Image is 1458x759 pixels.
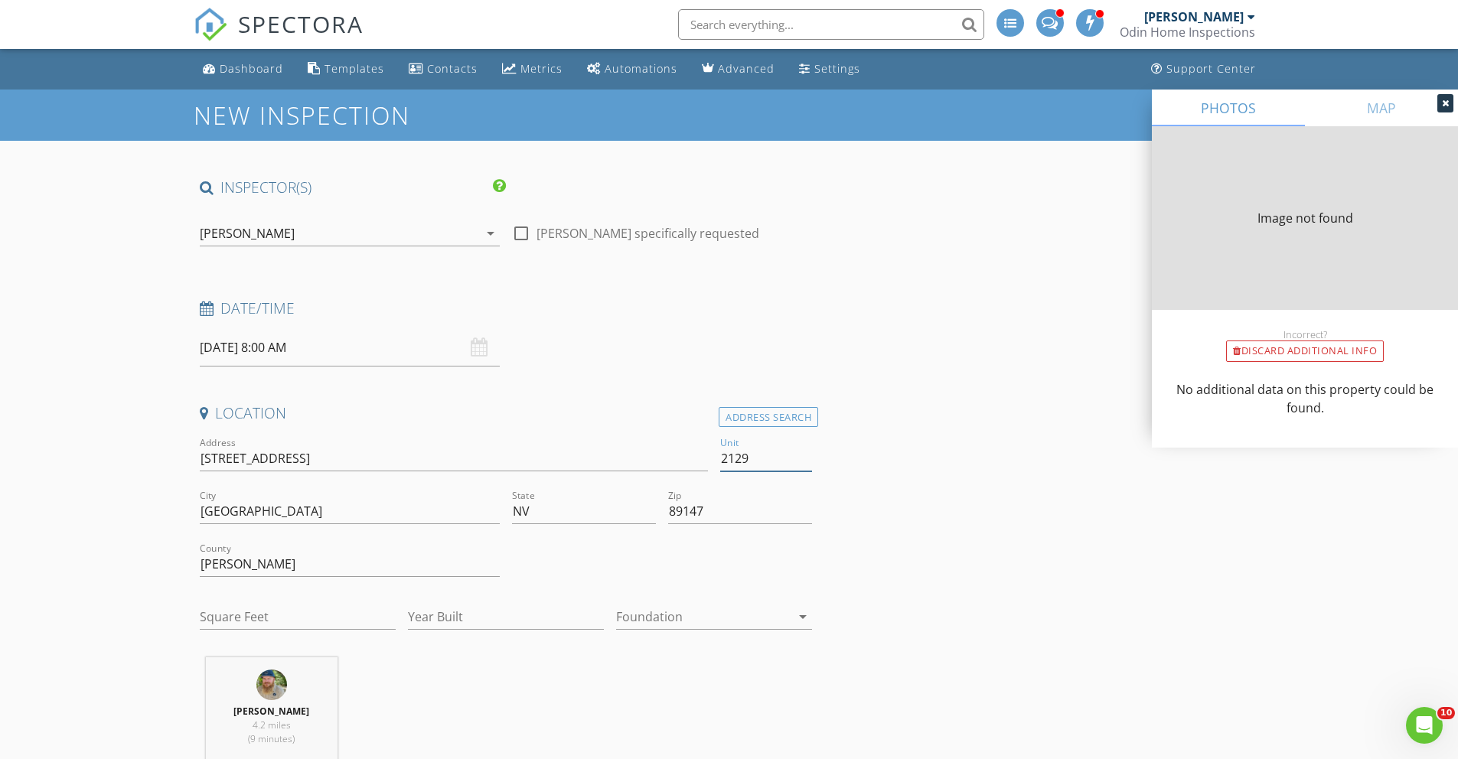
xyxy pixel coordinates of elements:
i: arrow_drop_down [794,608,812,626]
h4: Location [200,403,813,423]
div: [PERSON_NAME] [200,226,295,240]
a: Templates [302,55,390,83]
div: Address Search [719,407,818,428]
a: Automations (Basic) [581,55,683,83]
strong: [PERSON_NAME] [233,705,309,718]
div: Automations [605,61,677,76]
div: Discard Additional info [1226,340,1384,362]
input: Search everything... [678,9,984,40]
a: MAP [1305,90,1458,126]
div: Dashboard [220,61,283,76]
div: Metrics [520,61,563,76]
label: [PERSON_NAME] specifically requested [537,226,759,241]
div: Incorrect? [1152,328,1458,340]
span: 10 [1437,707,1455,719]
a: Settings [793,55,866,83]
i: arrow_drop_down [481,224,500,243]
h1: New Inspection [194,102,533,129]
a: SPECTORA [194,21,364,53]
div: Templates [325,61,384,76]
div: Odin Home Inspections [1120,24,1255,40]
a: Advanced [696,55,781,83]
input: Select date [200,329,500,366]
a: Support Center [1145,55,1262,83]
div: Support Center [1166,61,1256,76]
iframe: Intercom live chat [1406,707,1443,744]
img: ryanodinprofilepic.jpg [256,669,287,700]
div: Contacts [427,61,478,76]
span: (9 minutes) [248,732,295,745]
a: Contacts [403,55,484,83]
h4: INSPECTOR(S) [200,178,506,197]
a: Dashboard [197,55,289,83]
div: Settings [814,61,860,76]
a: PHOTOS [1152,90,1305,126]
a: Metrics [496,55,569,83]
span: 4.2 miles [253,718,291,731]
div: [PERSON_NAME] [1144,9,1244,24]
div: Advanced [718,61,775,76]
h4: Date/Time [200,298,813,318]
p: No additional data on this property could be found. [1170,380,1440,417]
span: SPECTORA [238,8,364,40]
img: The Best Home Inspection Software - Spectora [194,8,227,41]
